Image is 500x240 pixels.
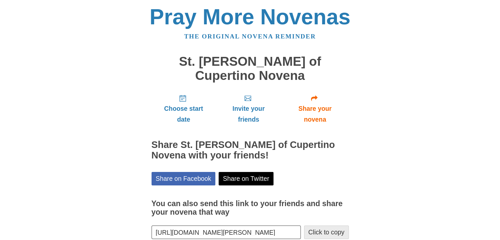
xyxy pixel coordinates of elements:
a: The original novena reminder [184,33,316,40]
a: Share on Twitter [219,172,274,185]
a: Share your novena [281,89,349,128]
button: Click to copy [304,226,349,239]
span: Share your novena [288,103,342,125]
h2: Share St. [PERSON_NAME] of Cupertino Novena with your friends! [152,140,349,161]
h3: You can also send this link to your friends and share your novena that way [152,200,349,216]
a: Invite your friends [216,89,281,128]
span: Invite your friends [222,103,274,125]
span: Choose start date [158,103,209,125]
a: Pray More Novenas [150,5,350,29]
a: Share on Facebook [152,172,216,185]
h1: St. [PERSON_NAME] of Cupertino Novena [152,55,349,83]
a: Choose start date [152,89,216,128]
